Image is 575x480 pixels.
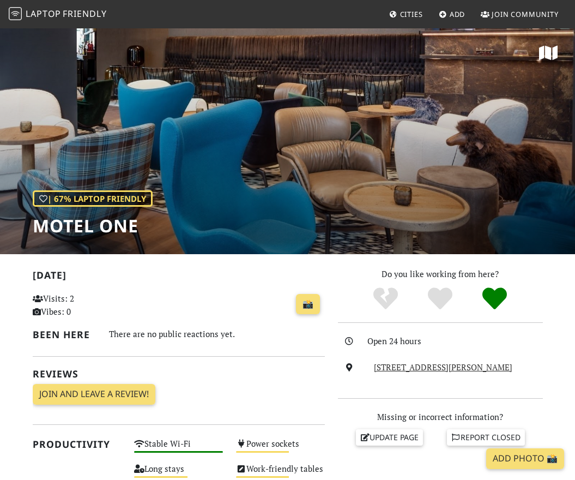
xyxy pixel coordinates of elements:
div: Stable Wi-Fi [128,436,229,461]
div: | 67% Laptop Friendly [33,190,153,207]
a: Join and leave a review! [33,384,155,405]
a: Update page [356,429,423,446]
p: Visits: 2 Vibes: 0 [33,292,122,318]
h2: Been here [33,329,96,340]
div: Power sockets [229,436,331,461]
div: Open 24 hours [367,334,549,347]
a: Add [434,4,470,24]
span: Cities [400,9,423,19]
a: Add Photo 📸 [486,448,564,469]
a: [STREET_ADDRESS][PERSON_NAME] [374,362,512,373]
h2: [DATE] [33,269,325,285]
span: Join Community [492,9,559,19]
h2: Reviews [33,368,325,380]
a: Cities [385,4,427,24]
span: Laptop [26,8,61,20]
span: Friendly [63,8,106,20]
div: No [359,286,413,311]
img: LaptopFriendly [9,7,22,20]
a: LaptopFriendly LaptopFriendly [9,5,107,24]
div: There are no public reactions yet. [109,327,325,341]
div: Definitely! [468,286,522,311]
h1: Motel One [33,215,153,236]
a: 📸 [296,294,320,315]
p: Do you like working from here? [338,267,543,280]
p: Missing or incorrect information? [338,410,543,423]
div: Yes [413,286,468,311]
span: Add [450,9,465,19]
h2: Productivity [33,439,122,450]
a: Join Community [476,4,563,24]
a: Report closed [447,429,525,446]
